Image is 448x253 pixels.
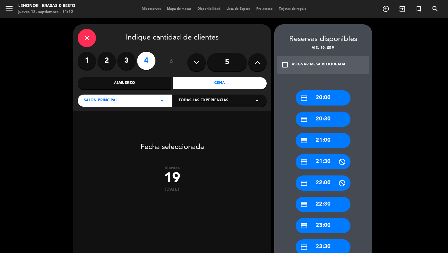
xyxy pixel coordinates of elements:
div: 21:30 [296,154,350,169]
i: menu [5,4,14,13]
i: credit_card [300,179,308,187]
i: credit_card [300,243,308,251]
i: credit_card [300,158,308,166]
i: check_box_outline_blank [281,61,289,68]
div: Cena [173,77,267,89]
div: ASIGNAR MESA BLOQUEADA [292,62,346,68]
label: 4 [137,52,155,70]
div: vie. 19, sep. [274,45,372,51]
div: 20:00 [296,90,350,106]
label: 2 [98,52,116,70]
i: credit_card [300,94,308,102]
div: 20:30 [296,112,350,127]
span: Lista de Espera [223,7,253,11]
span: Tarjetas de regalo [276,7,310,11]
div: 22:00 [296,175,350,191]
div: Fecha seleccionada [73,134,271,153]
div: viernes [73,165,271,171]
i: search [432,5,439,12]
span: Mapa de mesas [164,7,194,11]
span: Disponibilidad [194,7,223,11]
i: credit_card [300,201,308,208]
div: ó [162,52,181,73]
i: turned_in_not [415,5,422,12]
div: Lehonor - Brasas & Resto [18,3,75,9]
span: Todas las experiencias [179,98,228,104]
button: menu [5,4,14,15]
div: Indique cantidad de clientes [78,29,267,47]
i: add_circle_outline [382,5,389,12]
div: jueves 18. septiembre - 11:12 [18,9,75,15]
div: 22:30 [296,197,350,212]
i: credit_card [300,137,308,144]
i: arrow_drop_down [253,97,261,104]
label: 3 [117,52,136,70]
div: Almuerzo [78,77,172,89]
span: Salón Principal [84,98,117,104]
label: 1 [78,52,96,70]
div: 19 [73,171,271,187]
div: [DATE] [73,187,271,192]
i: credit_card [300,116,308,123]
i: arrow_drop_down [158,97,166,104]
span: Mis reservas [139,7,164,11]
div: 23:00 [296,218,350,233]
span: Pre-acceso [253,7,276,11]
div: 21:00 [296,133,350,148]
div: Reservas disponibles [274,33,372,45]
i: credit_card [300,222,308,230]
i: exit_to_app [399,5,406,12]
i: close [83,34,91,42]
